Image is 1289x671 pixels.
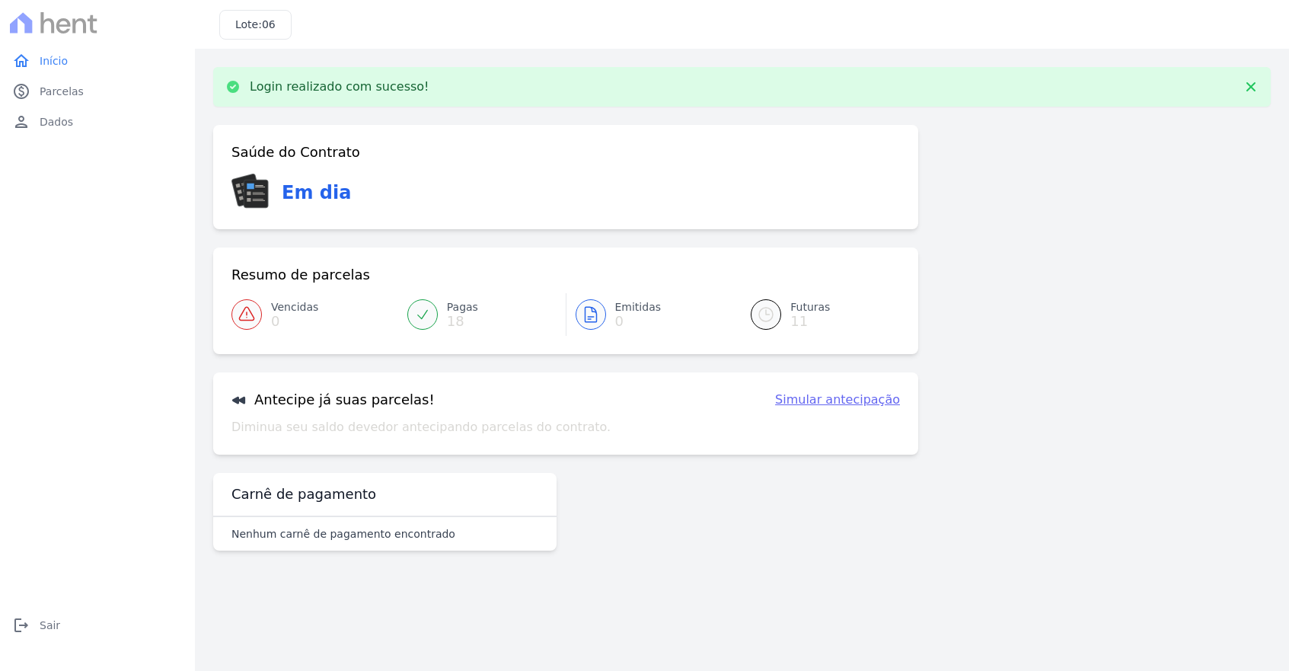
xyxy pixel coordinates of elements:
h3: Lote: [235,17,276,33]
h3: Carnê de pagamento [231,485,376,503]
i: home [12,52,30,70]
a: Vencidas 0 [231,293,398,336]
span: 11 [790,315,830,328]
a: logoutSair [6,610,189,641]
h3: Saúde do Contrato [231,143,360,161]
span: 18 [447,315,478,328]
span: Parcelas [40,84,84,99]
i: person [12,113,30,131]
span: 0 [615,315,662,328]
span: Pagas [447,299,478,315]
span: 06 [262,18,276,30]
span: Vencidas [271,299,318,315]
a: Simular antecipação [775,391,900,409]
a: personDados [6,107,189,137]
a: Futuras 11 [732,293,900,336]
a: Emitidas 0 [566,293,733,336]
p: Nenhum carnê de pagamento encontrado [231,526,455,542]
span: Dados [40,114,73,129]
p: Diminua seu saldo devedor antecipando parcelas do contrato. [231,418,611,436]
a: Pagas 18 [398,293,566,336]
i: logout [12,616,30,634]
p: Login realizado com sucesso! [250,79,429,94]
h3: Antecipe já suas parcelas! [231,391,435,409]
h3: Resumo de parcelas [231,266,370,284]
span: Sair [40,618,60,633]
span: 0 [271,315,318,328]
a: paidParcelas [6,76,189,107]
span: Início [40,53,68,69]
span: Emitidas [615,299,662,315]
a: homeInício [6,46,189,76]
h3: Em dia [282,179,351,206]
i: paid [12,82,30,101]
span: Futuras [790,299,830,315]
